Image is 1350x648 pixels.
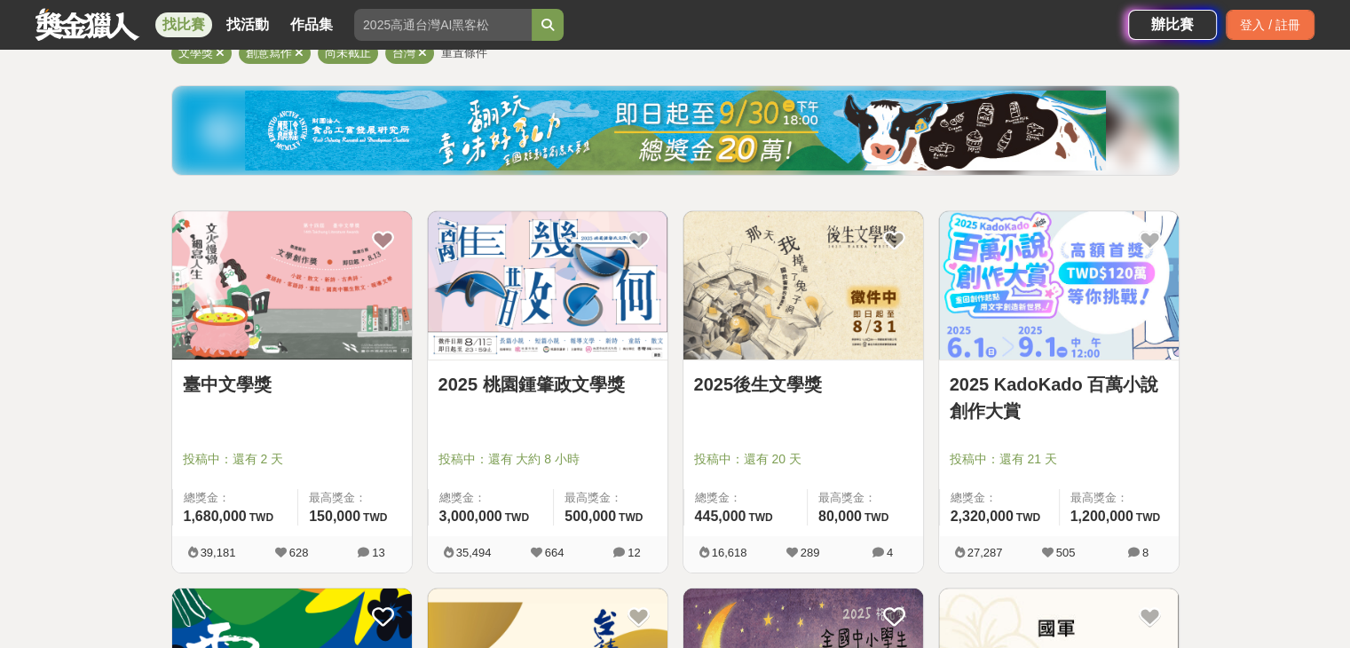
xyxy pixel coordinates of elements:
[183,371,401,398] a: 臺中文學獎
[283,12,340,37] a: 作品集
[289,546,309,559] span: 628
[201,546,236,559] span: 39,181
[178,46,213,59] span: 文學獎
[1070,509,1133,524] span: 1,200,000
[564,509,616,524] span: 500,000
[628,546,640,559] span: 12
[951,509,1014,524] span: 2,320,000
[183,450,401,469] span: 投稿中：還有 2 天
[249,511,273,524] span: TWD
[1226,10,1314,40] div: 登入 / 註冊
[695,489,796,507] span: 總獎金：
[325,46,371,59] span: 尚未截止
[939,211,1179,360] img: Cover Image
[694,450,912,469] span: 投稿中：還有 20 天
[1136,511,1160,524] span: TWD
[1142,546,1149,559] span: 8
[439,509,502,524] span: 3,000,000
[619,511,643,524] span: TWD
[363,511,387,524] span: TWD
[564,489,656,507] span: 最高獎金：
[505,511,529,524] span: TWD
[245,91,1106,170] img: bbde9c48-f993-4d71-8b4e-c9f335f69c12.jpg
[184,509,247,524] span: 1,680,000
[309,509,360,524] span: 150,000
[372,546,384,559] span: 13
[439,489,543,507] span: 總獎金：
[246,46,292,59] span: 創意寫作
[801,546,820,559] span: 289
[428,211,667,360] img: Cover Image
[309,489,400,507] span: 最高獎金：
[545,546,564,559] span: 664
[864,511,888,524] span: TWD
[694,371,912,398] a: 2025後生文學獎
[951,489,1048,507] span: 總獎金：
[712,546,747,559] span: 16,618
[456,546,492,559] span: 35,494
[748,511,772,524] span: TWD
[219,12,276,37] a: 找活動
[818,489,912,507] span: 最高獎金：
[1056,546,1076,559] span: 505
[1070,489,1168,507] span: 最高獎金：
[695,509,746,524] span: 445,000
[438,450,657,469] span: 投稿中：還有 大約 8 小時
[887,546,893,559] span: 4
[967,546,1003,559] span: 27,287
[438,371,657,398] a: 2025 桃園鍾肇政文學獎
[950,450,1168,469] span: 投稿中：還有 21 天
[184,489,288,507] span: 總獎金：
[172,211,412,360] img: Cover Image
[354,9,532,41] input: 2025高通台灣AI黑客松
[950,371,1168,424] a: 2025 KadoKado 百萬小說創作大賞
[155,12,212,37] a: 找比賽
[392,46,415,59] span: 台灣
[1016,511,1040,524] span: TWD
[1128,10,1217,40] a: 辦比賽
[441,46,487,59] span: 重置條件
[683,211,923,360] img: Cover Image
[818,509,862,524] span: 80,000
